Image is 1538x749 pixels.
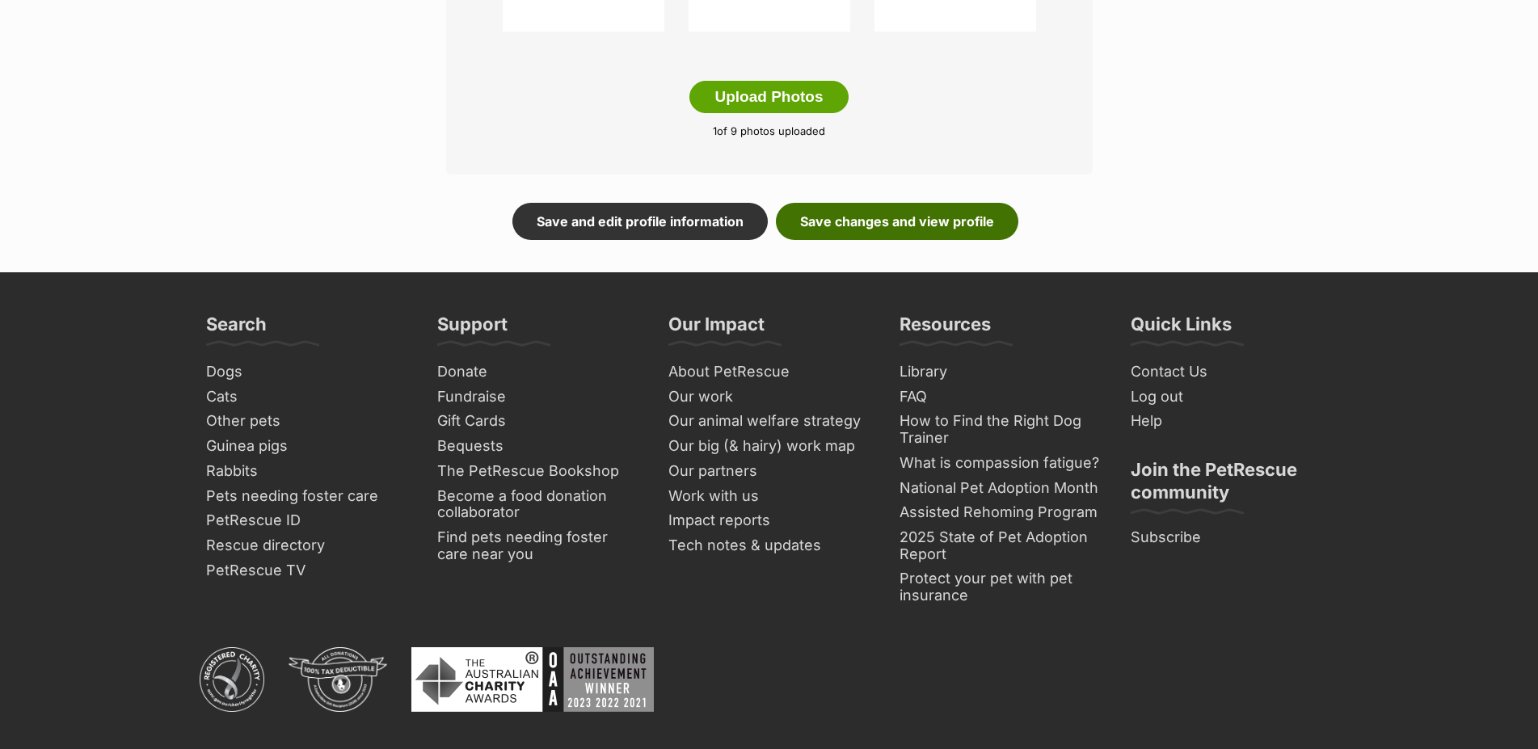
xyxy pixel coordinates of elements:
[470,124,1068,140] p: of 9 photos uploaded
[431,409,646,434] a: Gift Cards
[1124,409,1339,434] a: Help
[668,313,765,345] h3: Our Impact
[1131,313,1232,345] h3: Quick Links
[437,313,508,345] h3: Support
[431,434,646,459] a: Bequests
[662,409,877,434] a: Our animal welfare strategy
[200,508,415,533] a: PetRescue ID
[893,385,1108,410] a: FAQ
[431,360,646,385] a: Donate
[200,385,415,410] a: Cats
[206,313,267,345] h3: Search
[289,647,387,712] img: DGR
[662,459,877,484] a: Our partners
[200,558,415,583] a: PetRescue TV
[662,385,877,410] a: Our work
[893,360,1108,385] a: Library
[893,525,1108,566] a: 2025 State of Pet Adoption Report
[662,508,877,533] a: Impact reports
[893,409,1108,450] a: How to Find the Right Dog Trainer
[662,360,877,385] a: About PetRescue
[893,500,1108,525] a: Assisted Rehoming Program
[411,647,654,712] img: Australian Charity Awards - Outstanding Achievement Winner 2023 - 2022 - 2021
[1124,385,1339,410] a: Log out
[900,313,991,345] h3: Resources
[713,124,717,137] span: 1
[431,385,646,410] a: Fundraise
[200,434,415,459] a: Guinea pigs
[431,459,646,484] a: The PetRescue Bookshop
[893,566,1108,608] a: Protect your pet with pet insurance
[431,525,646,566] a: Find pets needing foster care near you
[1124,360,1339,385] a: Contact Us
[200,533,415,558] a: Rescue directory
[776,203,1018,240] a: Save changes and view profile
[200,459,415,484] a: Rabbits
[200,360,415,385] a: Dogs
[200,484,415,509] a: Pets needing foster care
[1131,458,1333,513] h3: Join the PetRescue community
[1124,525,1339,550] a: Subscribe
[662,533,877,558] a: Tech notes & updates
[662,434,877,459] a: Our big (& hairy) work map
[200,647,264,712] img: ACNC
[431,484,646,525] a: Become a food donation collaborator
[689,81,848,113] button: Upload Photos
[893,476,1108,501] a: National Pet Adoption Month
[662,484,877,509] a: Work with us
[200,409,415,434] a: Other pets
[893,451,1108,476] a: What is compassion fatigue?
[512,203,768,240] a: Save and edit profile information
